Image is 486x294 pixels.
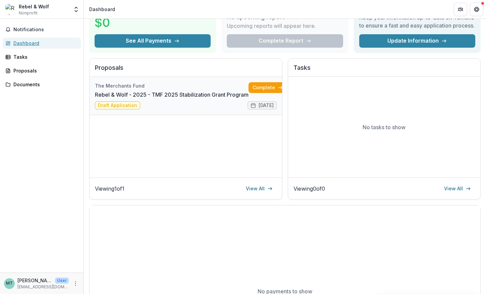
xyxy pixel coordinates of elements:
[19,10,38,16] span: Nonprofit
[19,3,49,10] div: Rebel & Wolf
[17,277,52,284] p: [PERSON_NAME]
[363,123,406,131] p: No tasks to show
[3,24,81,35] button: Notifications
[3,79,81,90] a: Documents
[3,38,81,49] a: Dashboard
[13,53,75,60] div: Tasks
[95,64,277,77] h2: Proposals
[17,284,69,290] p: [EMAIL_ADDRESS][DOMAIN_NAME]
[5,4,16,15] img: Rebel & Wolf
[95,34,211,48] button: See All Payments
[440,183,475,194] a: View All
[454,3,467,16] button: Partners
[95,13,145,32] h3: $0
[55,278,69,284] p: User
[13,81,75,88] div: Documents
[71,3,81,16] button: Open entity switcher
[13,27,78,33] span: Notifications
[89,6,115,13] div: Dashboard
[3,65,81,76] a: Proposals
[242,183,277,194] a: View All
[71,280,79,288] button: More
[13,40,75,47] div: Dashboard
[87,4,118,14] nav: breadcrumb
[470,3,483,16] button: Get Help
[95,91,249,99] a: Rebel & Wolf - 2025 - TMF 2025 Stabilization Grant Program
[249,82,287,93] a: Complete
[359,13,475,30] h3: Keep your information up-to-date on Temelio to ensure a fast and easy application process.
[293,64,475,77] h2: Tasks
[359,34,475,48] a: Update Information
[95,185,124,193] p: Viewing 1 of 1
[3,51,81,62] a: Tasks
[227,22,316,30] p: Upcoming reports will appear here.
[6,281,13,286] div: Malte Thies
[293,185,325,193] p: Viewing 0 of 0
[13,67,75,74] div: Proposals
